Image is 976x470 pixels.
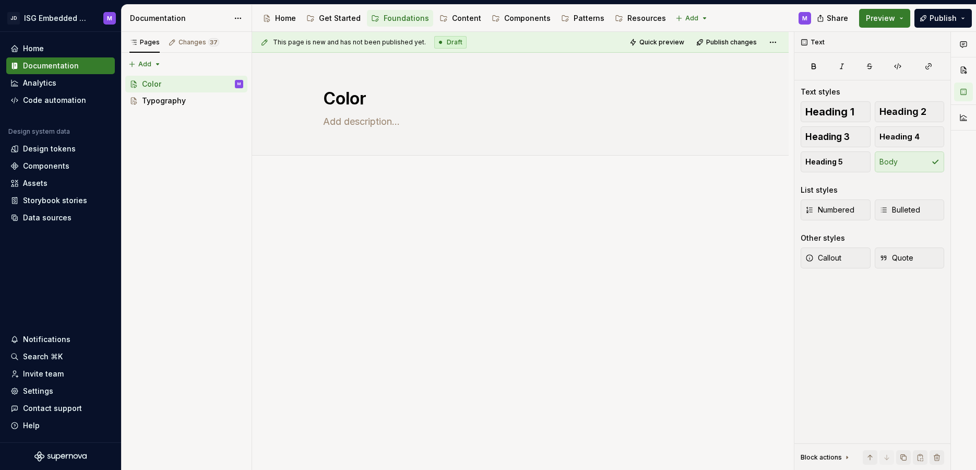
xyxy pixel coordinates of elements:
span: Add [685,14,698,22]
button: Help [6,417,115,434]
a: Home [6,40,115,57]
button: Publish changes [693,35,761,50]
span: Publish [930,13,957,23]
a: Content [435,10,485,27]
a: Data sources [6,209,115,226]
span: Share [827,13,848,23]
span: Heading 2 [879,107,926,117]
button: Preview [859,9,910,28]
div: Assets [23,178,47,189]
div: Data sources [23,213,72,223]
button: Heading 5 [801,151,871,172]
button: Search ⌘K [6,348,115,365]
button: Notifications [6,331,115,348]
div: Invite team [23,369,64,379]
textarea: Color [321,86,716,111]
a: Foundations [367,10,433,27]
div: Home [275,13,296,23]
div: Other styles [801,233,845,243]
a: ColorM [125,76,247,92]
div: Settings [23,386,53,396]
button: Bulleted [875,199,945,220]
span: 37 [208,38,219,46]
span: Heading 4 [879,132,920,142]
div: M [802,14,807,22]
span: Bulleted [879,205,920,215]
a: Storybook stories [6,192,115,209]
div: Analytics [23,78,56,88]
span: Callout [805,253,841,263]
div: Page tree [125,76,247,109]
div: Pages [129,38,160,46]
div: Code automation [23,95,86,105]
button: Numbered [801,199,871,220]
div: List styles [801,185,838,195]
a: Design tokens [6,140,115,157]
div: Documentation [130,13,229,23]
a: Assets [6,175,115,192]
div: Color [142,79,161,89]
button: Publish [914,9,972,28]
button: Quick preview [626,35,689,50]
div: Search ⌘K [23,351,63,362]
div: Page tree [258,8,670,29]
span: Add [138,60,151,68]
div: Patterns [574,13,604,23]
div: Documentation [23,61,79,71]
button: Heading 1 [801,101,871,122]
a: Invite team [6,366,115,382]
a: Resources [611,10,670,27]
div: Block actions [801,453,842,462]
div: Foundations [384,13,429,23]
a: Get Started [302,10,365,27]
a: Documentation [6,57,115,74]
div: JD [7,12,20,25]
div: Resources [627,13,666,23]
div: Changes [178,38,219,46]
button: JDISG Embedded Design SystemM [2,7,119,29]
span: Heading 5 [805,157,843,167]
span: Preview [866,13,895,23]
button: Heading 4 [875,126,945,147]
div: Typography [142,96,186,106]
button: Share [812,9,855,28]
div: Storybook stories [23,195,87,206]
div: Contact support [23,403,82,414]
a: Typography [125,92,247,109]
button: Callout [801,248,871,268]
span: Draft [447,38,462,46]
span: Quote [879,253,913,263]
span: Heading 1 [805,107,854,117]
div: Notifications [23,334,70,345]
div: Design tokens [23,144,76,154]
div: Components [504,13,551,23]
div: Help [23,420,40,431]
div: M [107,14,112,22]
button: Heading 2 [875,101,945,122]
svg: Supernova Logo [34,451,87,462]
button: Add [672,11,711,26]
span: Heading 3 [805,132,850,142]
a: Analytics [6,75,115,91]
a: Code automation [6,92,115,109]
span: This page is new and has not been published yet. [273,38,426,46]
a: Patterns [557,10,609,27]
div: Content [452,13,481,23]
a: Components [487,10,555,27]
div: Home [23,43,44,54]
div: M [237,79,241,89]
button: Contact support [6,400,115,417]
a: Components [6,158,115,174]
button: Quote [875,248,945,268]
span: Publish changes [706,38,757,46]
a: Settings [6,383,115,399]
span: Quick preview [639,38,684,46]
div: Block actions [801,450,851,465]
div: Design system data [8,127,70,136]
span: Numbered [805,205,854,215]
div: Components [23,161,69,171]
button: Heading 3 [801,126,871,147]
button: Add [125,57,164,72]
div: Text styles [801,87,840,97]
